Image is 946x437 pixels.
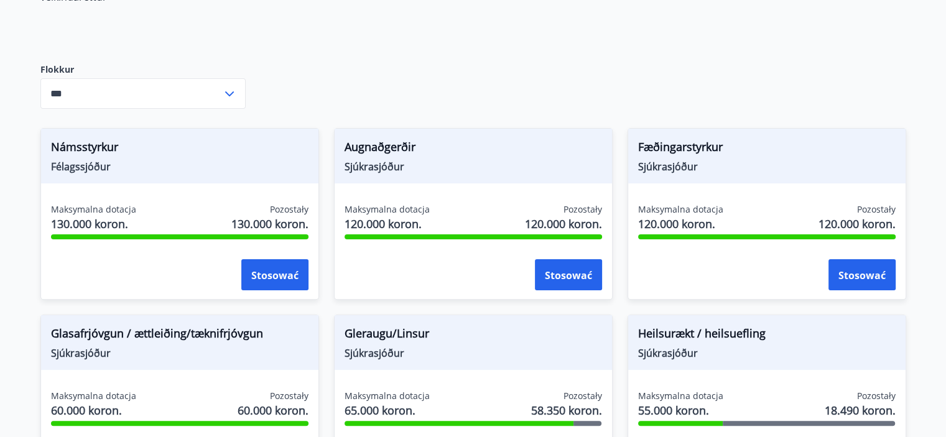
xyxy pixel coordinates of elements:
[51,403,122,418] font: 60.000 koron.
[638,216,715,231] font: 120.000 koron.
[535,259,602,290] button: Stosować
[51,139,118,154] font: Námsstyrkur
[345,390,430,402] font: Maksymalna dotacja
[638,203,723,215] font: Maksymalna dotacja
[638,160,698,173] font: Sjúkrasjóður
[51,160,111,173] font: Félagssjóður
[638,403,709,418] font: 55.000 koron.
[51,390,136,402] font: Maksymalna dotacja
[345,326,429,341] font: Gleraugu/Linsur
[638,326,766,341] font: Heilsurækt / heilsuefling
[238,403,308,418] font: 60.000 koron.
[818,216,896,231] font: 120.000 koron.
[638,390,723,402] font: Maksymalna dotacja
[857,203,896,215] font: Pozostały
[51,326,263,341] font: Glasafrjóvgun / ættleiðing/tæknifrjóvgun
[838,269,886,282] font: Stosować
[563,390,602,402] font: Pozostały
[345,216,422,231] font: 120.000 koron.
[345,403,415,418] font: 65.000 koron.
[345,203,430,215] font: Maksymalna dotacja
[828,259,896,290] button: Stosować
[251,269,299,282] font: Stosować
[241,259,308,290] button: Stosować
[857,390,896,402] font: Pozostały
[51,203,136,215] font: Maksymalna dotacja
[825,403,896,418] font: 18.490 koron.
[231,216,308,231] font: 130.000 koron.
[638,139,723,154] font: Fæðingarstyrkur
[51,216,128,231] font: 130.000 koron.
[40,63,74,75] font: Flokkur
[345,346,404,360] font: Sjúkrasjóður
[638,346,698,360] font: Sjúkrasjóður
[270,390,308,402] font: Pozostały
[345,139,415,154] font: Augnaðgerðir
[531,403,602,418] font: 58.350 koron.
[345,160,404,173] font: Sjúkrasjóður
[545,269,592,282] font: Stosować
[270,203,308,215] font: Pozostały
[563,203,602,215] font: Pozostały
[525,216,602,231] font: 120.000 koron.
[51,346,111,360] font: Sjúkrasjóður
